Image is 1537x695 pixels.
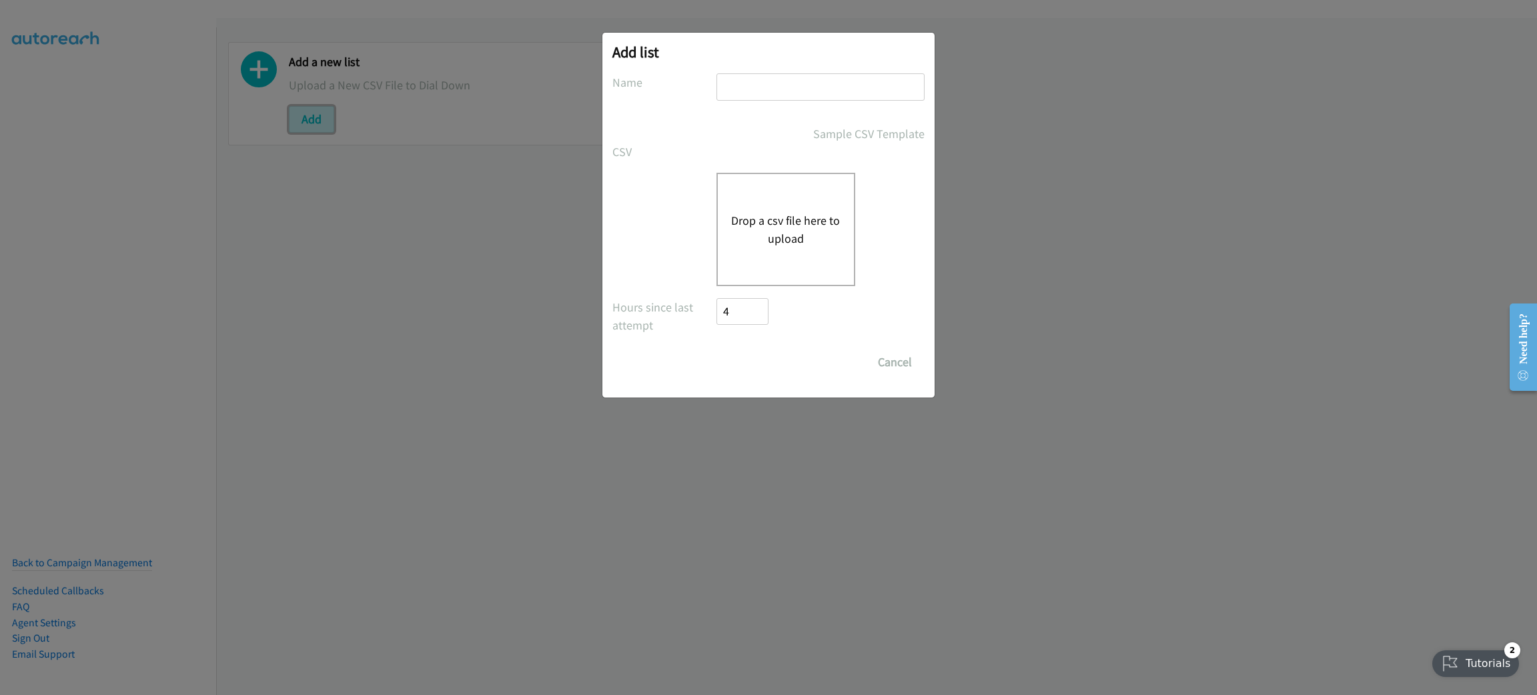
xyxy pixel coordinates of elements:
iframe: Checklist [1424,637,1527,685]
button: Cancel [865,349,925,376]
button: Drop a csv file here to upload [731,211,841,247]
a: Sample CSV Template [813,125,925,143]
label: Name [612,73,716,91]
h2: Add list [612,43,925,61]
label: Hours since last attempt [612,298,716,334]
label: CSV [612,143,716,161]
iframe: Resource Center [1498,294,1537,400]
